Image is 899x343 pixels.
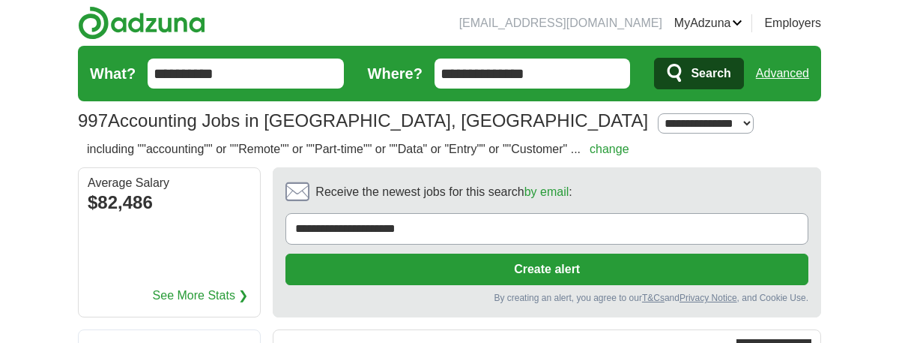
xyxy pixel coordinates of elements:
[590,143,629,155] a: change
[691,59,730,89] span: Search
[87,140,629,158] h2: including ""accounting"" or ""Remote"" or ""Part-time"" or ""Data" or "Entry"" or ""Customer" ...
[459,14,662,32] li: [EMAIL_ADDRESS][DOMAIN_NAME]
[674,14,743,32] a: MyAdzuna
[88,189,251,216] div: $82,486
[78,110,648,131] h1: Accounting Jobs in [GEOGRAPHIC_DATA], [GEOGRAPHIC_DATA]
[524,185,569,198] a: by email
[285,254,808,285] button: Create alert
[78,6,205,40] img: Adzuna logo
[78,107,108,134] span: 997
[642,293,665,303] a: T&Cs
[285,291,808,305] div: By creating an alert, you agree to our and , and Cookie Use.
[654,58,743,89] button: Search
[679,293,737,303] a: Privacy Notice
[90,62,136,85] label: What?
[315,183,572,201] span: Receive the newest jobs for this search :
[88,177,251,189] div: Average Salary
[764,14,821,32] a: Employers
[756,59,809,89] a: Advanced
[368,62,423,85] label: Where?
[153,287,249,305] a: See More Stats ❯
